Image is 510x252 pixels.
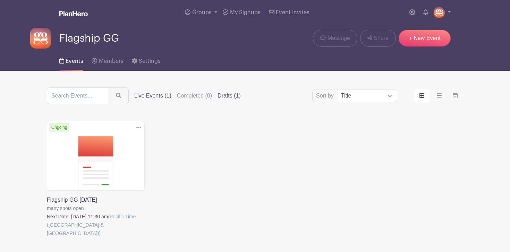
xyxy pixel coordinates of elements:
[30,28,51,49] img: gg-logo-planhero-final.png
[192,10,212,15] span: Groups
[328,34,350,42] span: Message
[218,92,241,100] label: Drafts (1)
[230,10,261,15] span: My Signups
[59,49,83,71] a: Events
[316,92,336,100] label: Sort by
[99,58,124,64] span: Members
[399,30,451,47] a: + New Event
[59,11,88,16] img: logo_white-6c42ec7e38ccf1d336a20a19083b03d10ae64f83f12c07503d8b9e83406b4c7d.svg
[134,92,241,100] div: filters
[374,34,389,42] span: Share
[66,58,83,64] span: Events
[132,49,161,71] a: Settings
[414,89,463,103] div: order and view
[139,58,161,64] span: Settings
[134,92,171,100] label: Live Events (1)
[276,10,309,15] span: Event Invites
[360,30,396,47] a: Share
[92,49,123,71] a: Members
[434,7,445,18] img: gg-logo-planhero-final.png
[59,33,119,44] span: Flagship GG
[313,30,357,47] a: Message
[47,87,109,104] input: Search Events...
[177,92,212,100] label: Completed (0)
